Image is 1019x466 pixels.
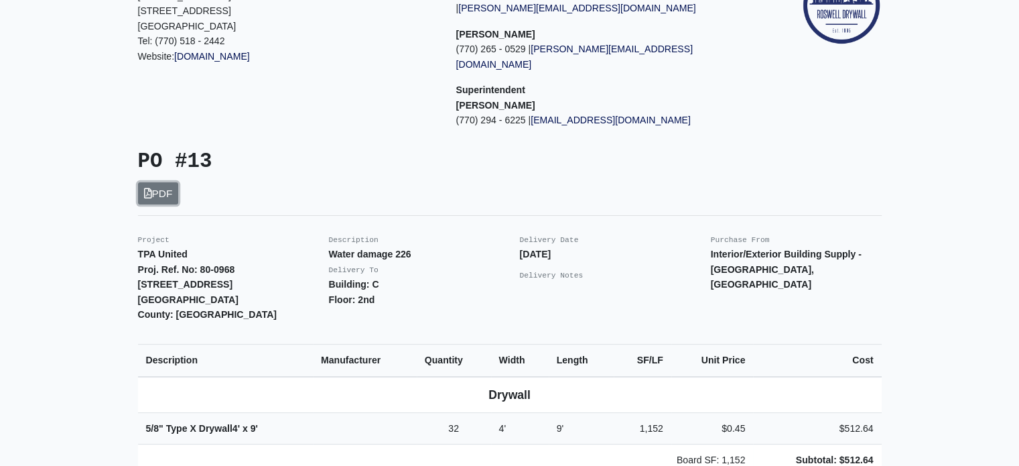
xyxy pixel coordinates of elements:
p: Tel: (770) 518 - 2442 [138,34,436,49]
h3: PO #13 [138,150,500,174]
a: PDF [138,182,179,205]
strong: County: [GEOGRAPHIC_DATA] [138,309,277,320]
p: | [456,1,754,16]
strong: Proj. Ref. No: 80-0968 [138,264,235,275]
span: 4' [232,423,240,434]
td: 1,152 [614,412,671,445]
th: Length [549,344,614,376]
strong: 5/8" Type X Drywall [146,423,258,434]
strong: Water damage 226 [329,249,411,259]
td: $512.64 [753,412,881,445]
strong: [PERSON_NAME] [456,100,535,111]
p: [STREET_ADDRESS] [138,3,436,19]
small: Delivery To [329,266,379,274]
p: [GEOGRAPHIC_DATA] [138,19,436,34]
th: SF/LF [614,344,671,376]
p: (770) 294 - 6225 | [456,113,754,128]
a: [PERSON_NAME][EMAIL_ADDRESS][DOMAIN_NAME] [458,3,695,13]
p: (770) 265 - 0529 | [456,42,754,72]
strong: Building: C [329,279,379,290]
span: 9' [251,423,258,434]
small: Purchase From [711,236,770,244]
small: Description [329,236,379,244]
span: x [243,423,248,434]
th: Cost [753,344,881,376]
strong: Floor: 2nd [329,294,375,305]
th: Description [138,344,313,376]
td: $0.45 [671,412,754,445]
span: 4' [499,423,506,434]
a: [PERSON_NAME][EMAIL_ADDRESS][DOMAIN_NAME] [456,44,693,70]
span: Board SF: 1,152 [677,455,746,465]
strong: [STREET_ADDRESS] [138,279,233,290]
a: [EMAIL_ADDRESS][DOMAIN_NAME] [531,115,691,125]
strong: [DATE] [520,249,551,259]
strong: [GEOGRAPHIC_DATA] [138,294,239,305]
b: Drywall [488,388,531,402]
span: Superintendent [456,84,525,95]
th: Width [491,344,549,376]
p: Interior/Exterior Building Supply - [GEOGRAPHIC_DATA], [GEOGRAPHIC_DATA] [711,247,882,292]
th: Quantity [417,344,491,376]
small: Delivery Date [520,236,579,244]
small: Delivery Notes [520,272,584,280]
span: 9' [557,423,564,434]
td: 32 [417,412,491,445]
th: Manufacturer [313,344,417,376]
small: Project [138,236,169,244]
strong: [PERSON_NAME] [456,29,535,40]
a: [DOMAIN_NAME] [174,51,250,62]
th: Unit Price [671,344,754,376]
strong: TPA United [138,249,188,259]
